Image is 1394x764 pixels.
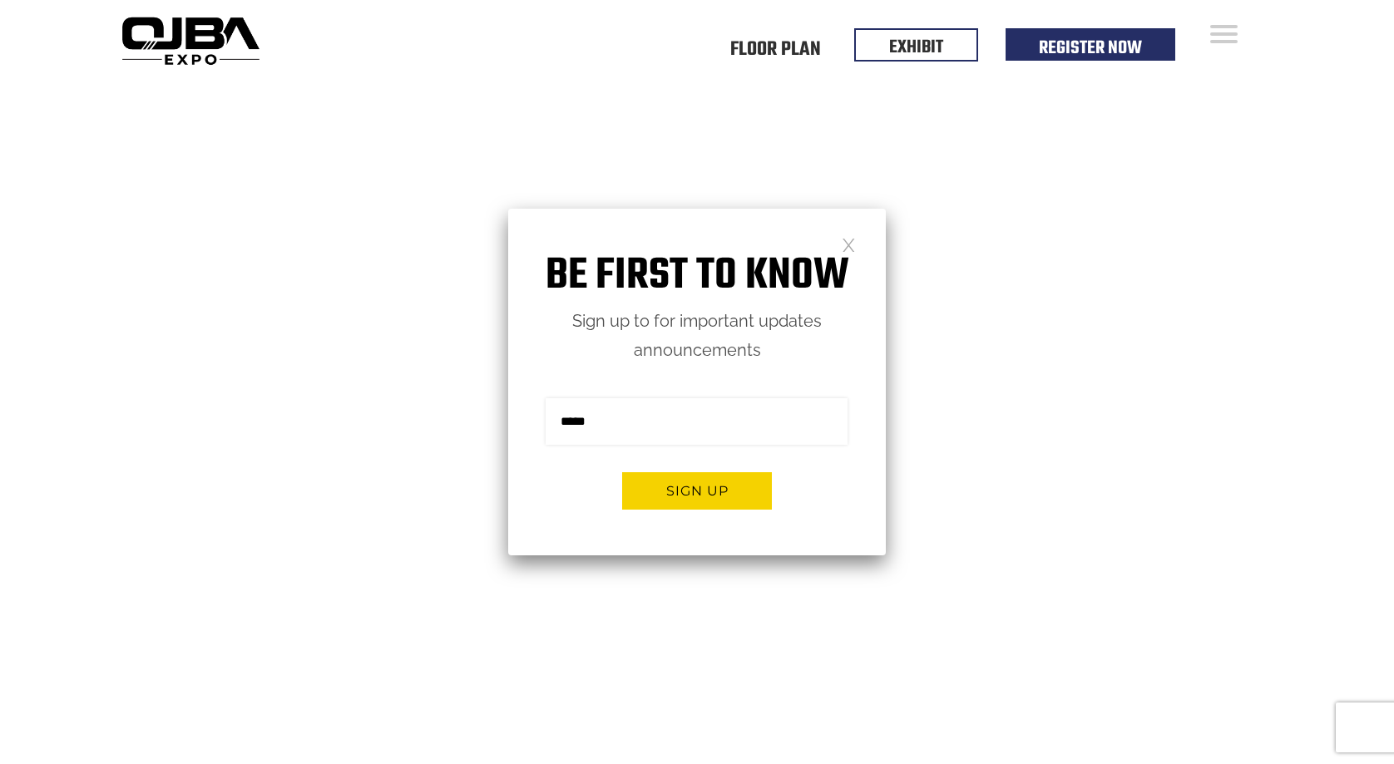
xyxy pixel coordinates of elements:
[842,237,856,251] a: Close
[508,307,886,365] p: Sign up to for important updates announcements
[508,250,886,303] h1: Be first to know
[889,33,943,62] a: EXHIBIT
[1039,34,1142,62] a: Register Now
[622,472,772,510] button: Sign up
